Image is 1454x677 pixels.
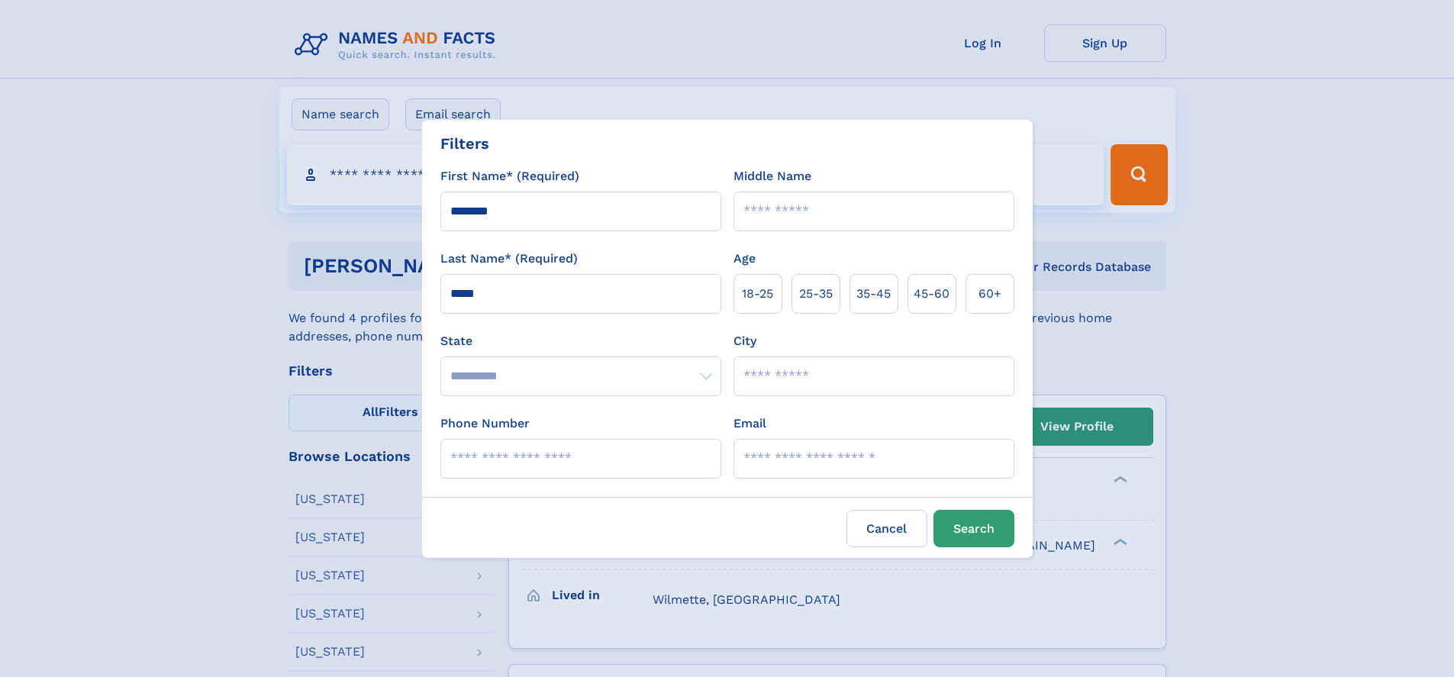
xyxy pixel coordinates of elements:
[733,414,766,433] label: Email
[846,510,927,547] label: Cancel
[856,285,891,303] span: 35‑45
[440,414,530,433] label: Phone Number
[742,285,773,303] span: 18‑25
[733,167,811,185] label: Middle Name
[733,332,756,350] label: City
[440,332,721,350] label: State
[978,285,1001,303] span: 60+
[440,250,578,268] label: Last Name* (Required)
[440,167,579,185] label: First Name* (Required)
[799,285,833,303] span: 25‑35
[914,285,949,303] span: 45‑60
[733,250,756,268] label: Age
[440,132,489,155] div: Filters
[933,510,1014,547] button: Search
